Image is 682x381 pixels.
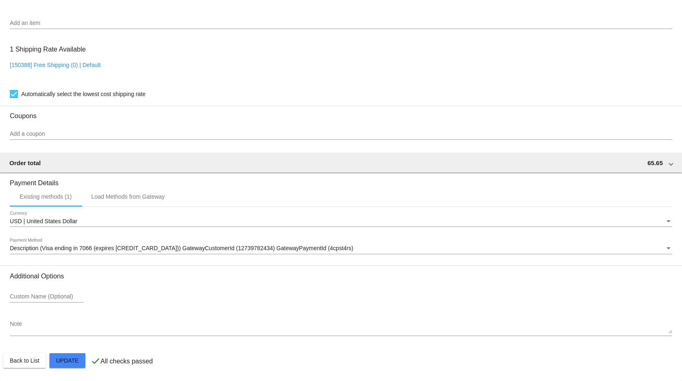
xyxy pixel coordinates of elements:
[10,106,672,120] h3: Coupons
[647,159,663,166] span: 65.65
[10,131,672,137] input: Add a coupon
[91,193,165,200] div: Load Methods from Gateway
[10,245,672,252] mat-select: Payment Method
[9,159,41,166] span: Order total
[10,357,39,364] span: Back to List
[91,356,100,366] mat-icon: check
[10,173,672,187] h3: Payment Details
[10,62,100,68] a: [150388] Free Shipping (0) | Default
[10,272,672,280] h3: Additional Options
[10,40,86,58] h3: 1 Shipping Rate Available
[21,89,145,99] span: Automatically select the lowest cost shipping rate
[20,193,72,200] div: Existing methods (1)
[10,245,353,251] span: Description (Visa ending in 7066 (expires [CREDIT_CARD_DATA])) GatewayCustomerId (12739782434) Ga...
[56,357,79,364] span: Update
[10,20,672,27] input: Add an item
[49,353,85,368] button: Update
[10,218,672,225] mat-select: Currency
[3,353,46,368] button: Back to List
[100,358,153,365] p: All checks passed
[10,218,77,224] span: USD | United States Dollar
[10,294,83,300] input: Custom Name (Optional)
